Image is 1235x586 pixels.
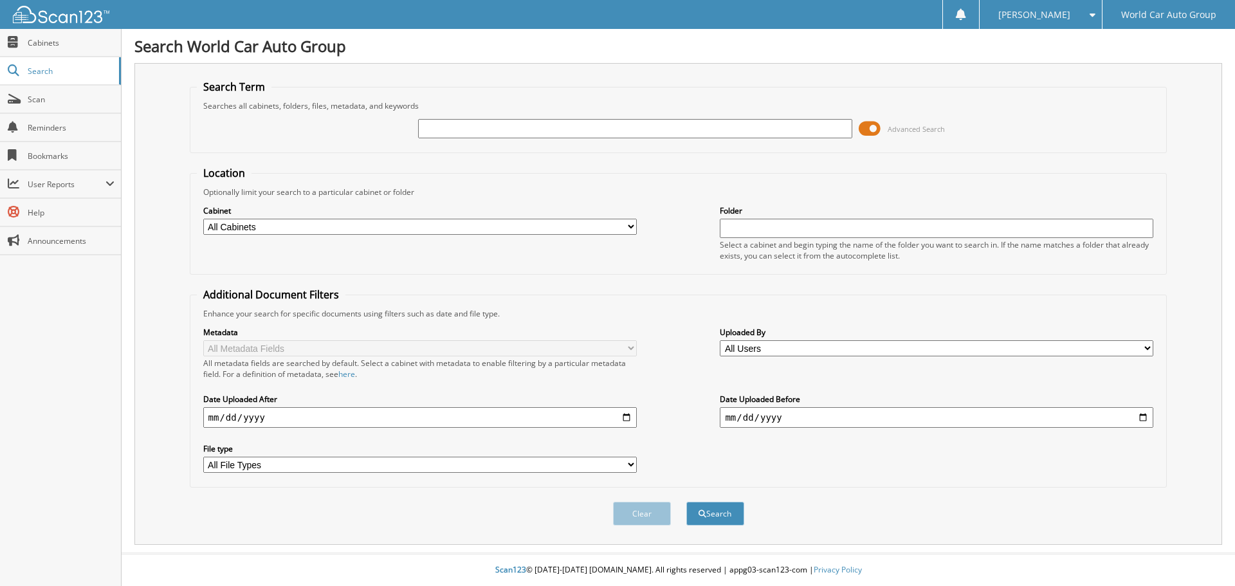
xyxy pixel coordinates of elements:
a: here [338,369,355,380]
label: Cabinet [203,205,637,216]
div: © [DATE]-[DATE] [DOMAIN_NAME]. All rights reserved | appg03-scan123-com | [122,554,1235,586]
span: Bookmarks [28,151,114,161]
div: Enhance your search for specific documents using filters such as date and file type. [197,308,1160,319]
div: Searches all cabinets, folders, files, metadata, and keywords [197,100,1160,111]
h1: Search World Car Auto Group [134,35,1222,57]
div: All metadata fields are searched by default. Select a cabinet with metadata to enable filtering b... [203,358,637,380]
span: Search [28,66,113,77]
label: Date Uploaded Before [720,394,1153,405]
label: Uploaded By [720,327,1153,338]
span: Cabinets [28,37,114,48]
button: Clear [613,502,671,526]
input: end [720,407,1153,428]
div: Select a cabinet and begin typing the name of the folder you want to search in. If the name match... [720,239,1153,261]
input: start [203,407,637,428]
iframe: Chat Widget [1171,524,1235,586]
label: Metadata [203,327,637,338]
label: Date Uploaded After [203,394,637,405]
label: File type [203,443,637,454]
img: scan123-logo-white.svg [13,6,109,23]
span: Advanced Search [888,124,945,134]
div: Optionally limit your search to a particular cabinet or folder [197,187,1160,197]
span: User Reports [28,179,105,190]
span: Reminders [28,122,114,133]
legend: Search Term [197,80,271,94]
legend: Location [197,166,252,180]
span: Scan123 [495,564,526,575]
label: Folder [720,205,1153,216]
span: [PERSON_NAME] [998,11,1070,19]
span: Scan [28,94,114,105]
button: Search [686,502,744,526]
legend: Additional Document Filters [197,288,345,302]
span: World Car Auto Group [1121,11,1216,19]
span: Help [28,207,114,218]
span: Announcements [28,235,114,246]
a: Privacy Policy [814,564,862,575]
